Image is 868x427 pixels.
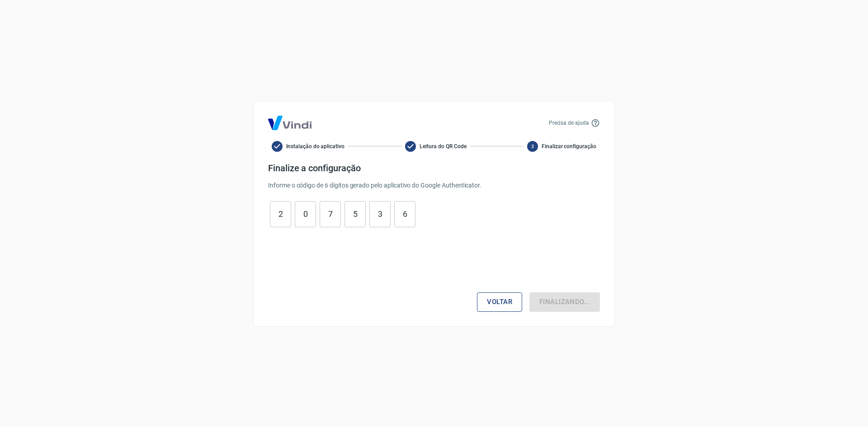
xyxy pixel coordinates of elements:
[549,119,589,127] p: Precisa de ajuda
[477,292,522,311] button: Voltar
[420,142,466,150] span: Leitura do QR Code
[268,163,600,174] h4: Finalize a configuração
[542,142,596,150] span: Finalizar configuração
[268,116,311,130] img: Logo Vind
[268,181,600,190] p: Informe o código de 6 dígitos gerado pelo aplicativo do Google Authenticator.
[286,142,344,150] span: Instalação do aplicativo
[531,143,534,149] text: 3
